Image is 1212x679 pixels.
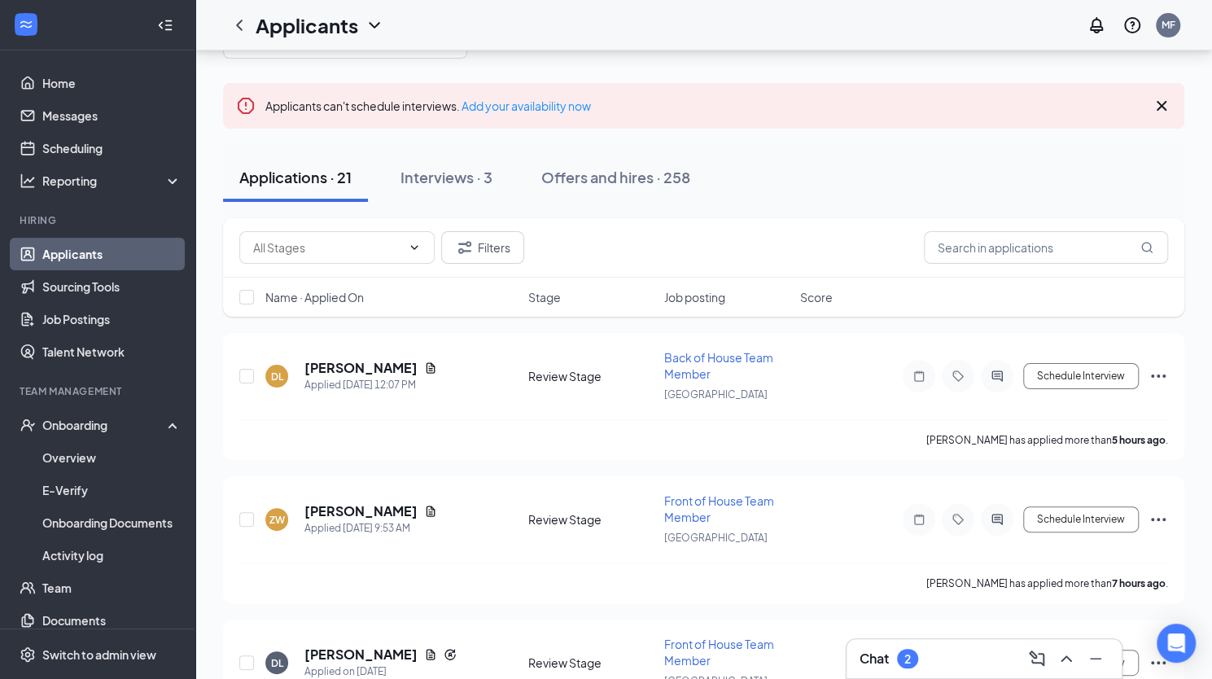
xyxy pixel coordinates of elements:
[42,173,182,189] div: Reporting
[424,648,437,661] svg: Document
[1112,577,1166,589] b: 7 hours ago
[909,370,929,383] svg: Note
[256,11,358,39] h1: Applicants
[424,361,437,375] svg: Document
[528,511,654,528] div: Review Stage
[1162,18,1175,32] div: MF
[239,167,352,187] div: Applications · 21
[42,572,182,604] a: Team
[304,359,418,377] h5: [PERSON_NAME]
[1157,624,1196,663] div: Open Intercom Messenger
[157,17,173,33] svg: Collapse
[253,239,401,256] input: All Stages
[1149,510,1168,529] svg: Ellipses
[42,132,182,164] a: Scheduling
[269,513,285,527] div: ZW
[1152,96,1171,116] svg: Cross
[1122,15,1142,35] svg: QuestionInfo
[444,648,457,661] svg: Reapply
[664,289,725,305] span: Job posting
[948,370,968,383] svg: Tag
[1149,366,1168,386] svg: Ellipses
[541,167,690,187] div: Offers and hires · 258
[20,213,178,227] div: Hiring
[265,289,364,305] span: Name · Applied On
[1083,646,1109,672] button: Minimize
[664,388,768,401] span: [GEOGRAPHIC_DATA]
[42,604,182,637] a: Documents
[1149,653,1168,672] svg: Ellipses
[230,15,249,35] svg: ChevronLeft
[1087,15,1106,35] svg: Notifications
[20,646,36,663] svg: Settings
[42,238,182,270] a: Applicants
[400,167,492,187] div: Interviews · 3
[42,99,182,132] a: Messages
[1086,649,1105,668] svg: Minimize
[987,370,1007,383] svg: ActiveChat
[1112,434,1166,446] b: 5 hours ago
[1053,646,1079,672] button: ChevronUp
[664,493,774,524] span: Front of House Team Member
[664,637,774,668] span: Front of House Team Member
[18,16,34,33] svg: WorkstreamLogo
[1023,506,1139,532] button: Schedule Interview
[528,655,654,671] div: Review Stage
[42,303,182,335] a: Job Postings
[904,652,911,666] div: 2
[265,99,591,113] span: Applicants can't schedule interviews.
[304,377,437,393] div: Applied [DATE] 12:07 PM
[20,417,36,433] svg: UserCheck
[987,513,1007,526] svg: ActiveChat
[1057,649,1076,668] svg: ChevronUp
[800,289,833,305] span: Score
[271,370,283,383] div: DL
[20,173,36,189] svg: Analysis
[1024,646,1050,672] button: ComposeMessage
[664,350,773,381] span: Back of House Team Member
[462,99,591,113] a: Add your availability now
[42,441,182,474] a: Overview
[20,384,178,398] div: Team Management
[304,520,437,537] div: Applied [DATE] 9:53 AM
[271,656,283,670] div: DL
[424,505,437,518] svg: Document
[924,231,1168,264] input: Search in applications
[860,650,889,668] h3: Chat
[441,231,524,264] button: Filter Filters
[664,532,768,544] span: [GEOGRAPHIC_DATA]
[528,368,654,384] div: Review Stage
[926,433,1168,447] p: [PERSON_NAME] has applied more than .
[304,646,418,664] h5: [PERSON_NAME]
[42,474,182,506] a: E-Verify
[42,417,168,433] div: Onboarding
[42,67,182,99] a: Home
[455,238,475,257] svg: Filter
[948,513,968,526] svg: Tag
[236,96,256,116] svg: Error
[1027,649,1047,668] svg: ComposeMessage
[528,289,561,305] span: Stage
[909,513,929,526] svg: Note
[42,506,182,539] a: Onboarding Documents
[42,539,182,572] a: Activity log
[42,335,182,368] a: Talent Network
[42,646,156,663] div: Switch to admin view
[42,270,182,303] a: Sourcing Tools
[926,576,1168,590] p: [PERSON_NAME] has applied more than .
[1023,363,1139,389] button: Schedule Interview
[365,15,384,35] svg: ChevronDown
[1140,241,1153,254] svg: MagnifyingGlass
[408,241,421,254] svg: ChevronDown
[304,502,418,520] h5: [PERSON_NAME]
